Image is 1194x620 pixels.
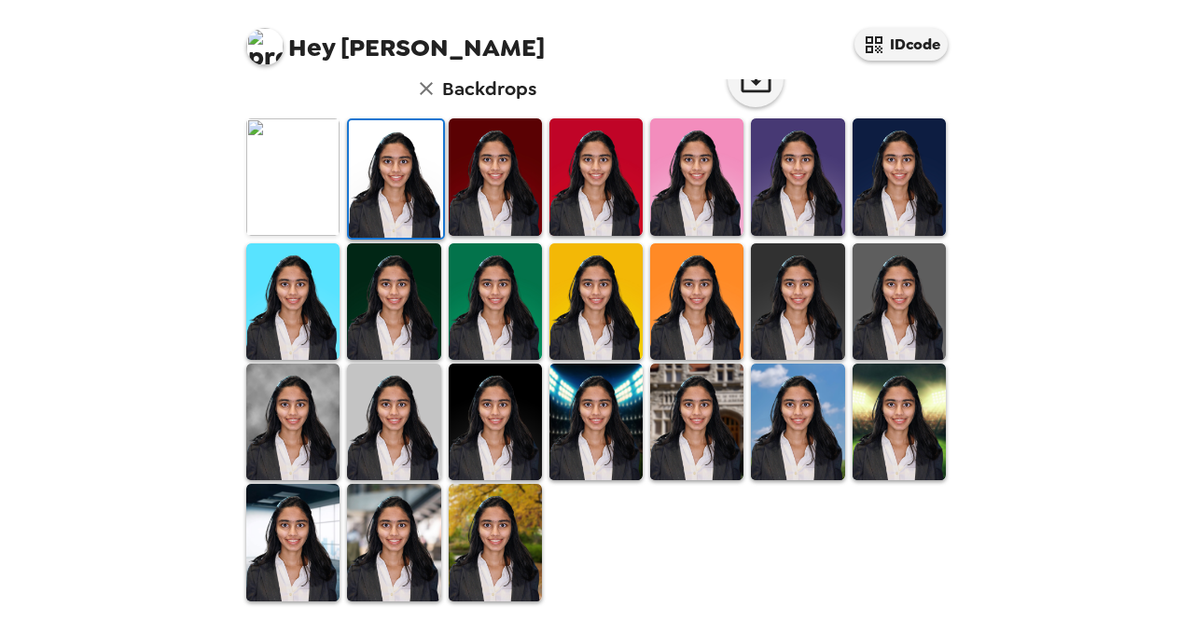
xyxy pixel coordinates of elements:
[442,74,536,103] h6: Backdrops
[246,118,340,235] img: Original
[246,28,284,65] img: profile pic
[288,31,335,64] span: Hey
[246,19,545,61] span: [PERSON_NAME]
[854,28,948,61] button: IDcode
